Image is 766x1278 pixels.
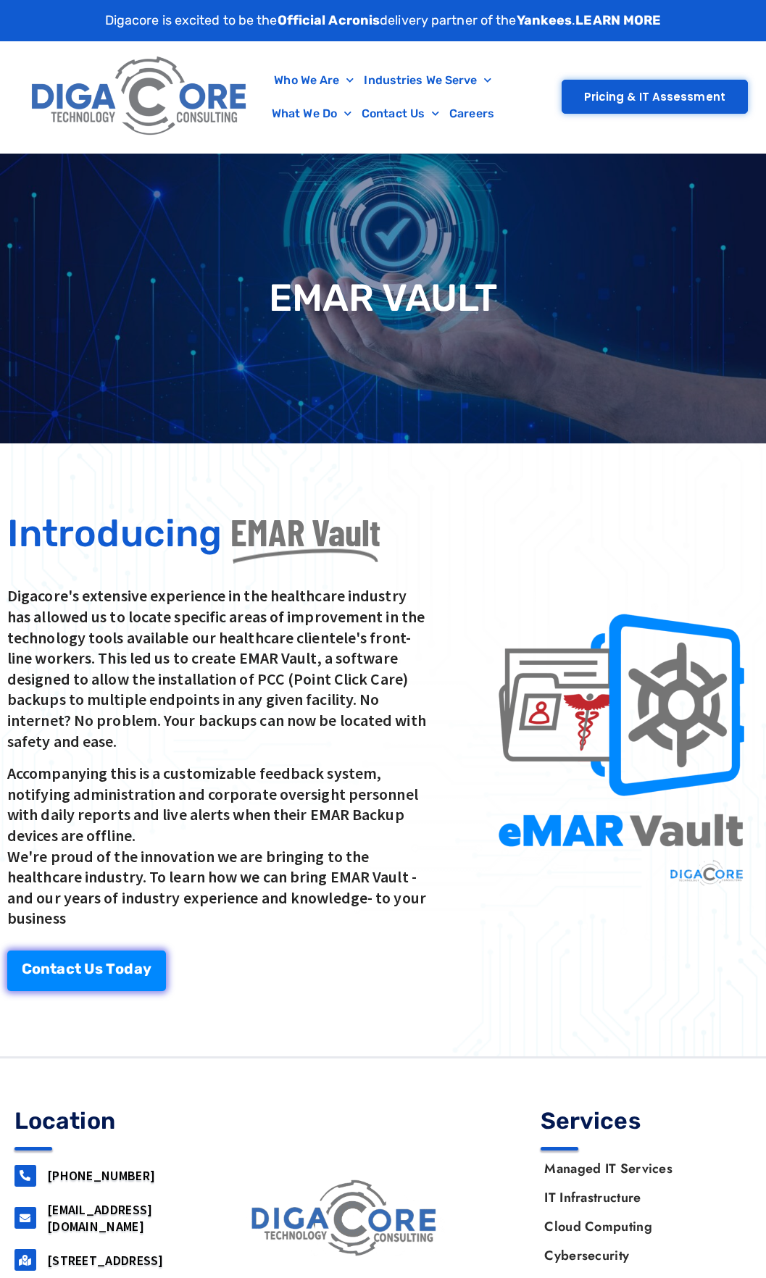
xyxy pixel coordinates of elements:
[14,1249,36,1271] a: 160 airport road, Suite 201, Lakewood, NJ, 08701
[50,961,57,976] span: t
[575,12,661,28] a: LEARN MORE
[14,1165,36,1187] a: 732-646-5725
[115,961,124,976] span: o
[267,97,357,130] a: What We Do
[105,11,662,30] p: Digacore is excited to be the delivery partner of the .
[262,64,505,130] nav: Menu
[47,1252,164,1269] a: [STREET_ADDRESS]
[47,1167,155,1184] a: [PHONE_NUMBER]
[106,961,115,976] span: T
[14,1109,225,1132] h4: Location
[7,763,428,929] p: Accompanying this is a customizable feedback system, notifying administration and corporate overs...
[25,49,254,146] img: Digacore Logo
[269,64,359,97] a: Who We Are
[278,12,380,28] strong: Official Acronis
[143,961,151,976] span: y
[562,80,748,114] a: Pricing & IT Assessment
[7,511,222,556] span: Introducing
[47,1201,153,1235] a: [EMAIL_ADDRESS][DOMAIN_NAME]
[530,1154,752,1183] a: Managed IT Services
[444,97,499,130] a: Careers
[41,961,50,976] span: n
[530,1183,752,1212] a: IT Infrastructure
[530,1241,752,1270] a: Cybersecurity
[357,97,444,130] a: Contact Us
[57,961,65,976] span: a
[530,1212,752,1241] a: Cloud Computing
[75,961,81,976] span: t
[517,12,573,28] strong: Yankees
[95,961,103,976] span: s
[22,961,32,976] span: C
[32,961,41,976] span: o
[7,585,428,751] p: Digacore's extensive experience in the healthcare industry has allowed us to locate specific area...
[584,91,725,102] span: Pricing & IT Assessment
[7,277,759,319] h1: EMAR VAULT
[246,1175,445,1263] img: digacore logo
[14,1207,36,1229] a: support@digacore.com
[478,597,766,903] img: emar pcc
[230,509,380,554] span: EMAR Vault
[359,64,496,97] a: Industries We Serve
[124,961,133,976] span: d
[7,951,166,991] a: Contact Us Today
[66,961,75,976] span: c
[541,1109,752,1132] h4: Services
[134,961,143,976] span: a
[84,961,95,976] span: U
